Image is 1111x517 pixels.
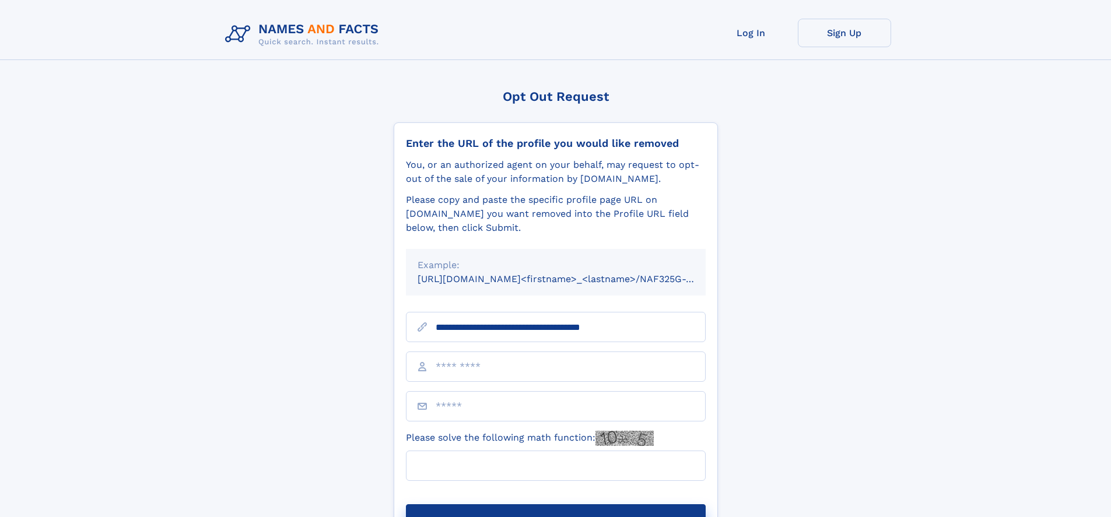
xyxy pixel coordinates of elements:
a: Log In [705,19,798,47]
label: Please solve the following math function: [406,431,654,446]
div: Opt Out Request [394,89,718,104]
img: Logo Names and Facts [220,19,388,50]
a: Sign Up [798,19,891,47]
div: Please copy and paste the specific profile page URL on [DOMAIN_NAME] you want removed into the Pr... [406,193,706,235]
small: [URL][DOMAIN_NAME]<firstname>_<lastname>/NAF325G-xxxxxxxx [418,273,728,284]
div: Enter the URL of the profile you would like removed [406,137,706,150]
div: You, or an authorized agent on your behalf, may request to opt-out of the sale of your informatio... [406,158,706,186]
div: Example: [418,258,694,272]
